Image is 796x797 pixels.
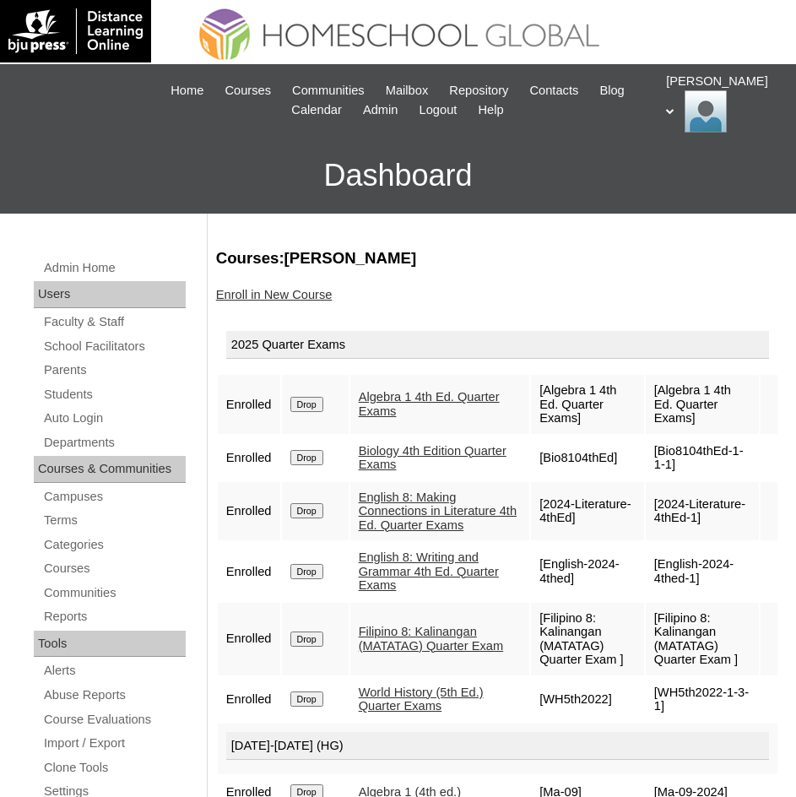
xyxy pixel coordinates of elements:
div: [DATE]-[DATE] (HG) [226,732,769,761]
a: English 8: Writing and Grammar 4th Ed. Quarter Exams [359,550,499,592]
span: Help [478,100,503,120]
div: Users [34,281,186,308]
a: Algebra 1 4th Ed. Quarter Exams [359,390,500,418]
span: Logout [420,100,458,120]
div: Tools [34,631,186,658]
a: Auto Login [42,408,186,429]
td: Enrolled [218,603,280,675]
span: Mailbox [386,81,429,100]
a: Course Evaluations [42,709,186,730]
td: Enrolled [218,436,280,480]
a: Calendar [283,100,349,120]
a: Clone Tools [42,757,186,778]
a: Repository [441,81,517,100]
td: [English-2024-4thed-1] [646,542,759,601]
input: Drop [290,632,323,647]
td: [English-2024-4thed] [531,542,644,601]
a: Courses [42,558,186,579]
div: 2025 Quarter Exams [226,331,769,360]
a: Home [162,81,212,100]
input: Drop [290,691,323,707]
a: Help [469,100,512,120]
span: Admin [363,100,398,120]
div: [PERSON_NAME] [666,73,779,133]
h3: Courses:[PERSON_NAME] [216,247,779,269]
span: Communities [292,81,365,100]
a: Campuses [42,486,186,507]
a: Mailbox [377,81,437,100]
span: Home [171,81,203,100]
a: Import / Export [42,733,186,754]
td: Enrolled [218,482,280,541]
a: Alerts [42,660,186,681]
input: Drop [290,503,323,518]
input: Drop [290,397,323,412]
input: Drop [290,450,323,465]
td: Enrolled [218,677,280,722]
div: Courses & Communities [34,456,186,483]
a: Categories [42,534,186,556]
a: Departments [42,432,186,453]
td: Enrolled [218,542,280,601]
a: School Facilitators [42,336,186,357]
td: [Algebra 1 4th Ed. Quarter Exams] [531,375,644,434]
a: Students [42,384,186,405]
td: [WH5th2022] [531,677,644,722]
a: Biology 4th Edition Quarter Exams [359,444,506,472]
a: Enroll in New Course [216,288,333,301]
a: Courses [216,81,279,100]
td: [2024-Literature-4thEd-1] [646,482,759,541]
a: Contacts [521,81,587,100]
h3: Dashboard [8,138,788,214]
a: Parents [42,360,186,381]
input: Drop [290,564,323,579]
td: [Filipino 8: Kalinangan (MATATAG) Quarter Exam ] [646,603,759,675]
a: Blog [591,81,632,100]
span: Blog [599,81,624,100]
a: World History (5th Ed.) Quarter Exams [359,686,484,713]
a: Admin [355,100,407,120]
a: Communities [42,583,186,604]
img: logo-white.png [8,8,143,54]
a: Abuse Reports [42,685,186,706]
a: Reports [42,606,186,627]
span: Repository [449,81,508,100]
img: Ariane Ebuen [685,90,727,133]
a: Filipino 8: Kalinangan (MATATAG) Quarter Exam [359,625,504,653]
td: [WH5th2022-1-3-1] [646,677,759,722]
span: Contacts [529,81,578,100]
a: Faculty & Staff [42,312,186,333]
a: Terms [42,510,186,531]
td: [Bio8104thEd] [531,436,644,480]
td: [Algebra 1 4th Ed. Quarter Exams] [646,375,759,434]
a: English 8: Making Connections in Literature 4th Ed. Quarter Exams [359,491,517,532]
td: [Bio8104thEd-1-1-1] [646,436,759,480]
span: Calendar [291,100,341,120]
td: [2024-Literature-4thEd] [531,482,644,541]
td: Enrolled [218,375,280,434]
span: Courses [225,81,271,100]
a: Logout [411,100,466,120]
a: Admin Home [42,258,186,279]
td: [Filipino 8: Kalinangan (MATATAG) Quarter Exam ] [531,603,644,675]
a: Communities [284,81,373,100]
